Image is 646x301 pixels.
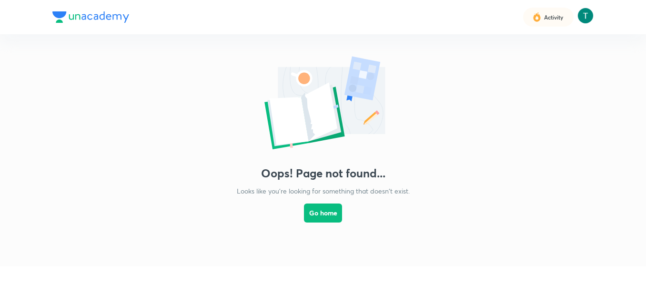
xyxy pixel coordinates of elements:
[261,166,385,180] h3: Oops! Page not found...
[52,11,129,23] img: Company Logo
[304,196,342,247] a: Go home
[533,11,541,23] img: activity
[228,53,418,155] img: error
[304,204,342,223] button: Go home
[577,8,594,24] img: Tajvendra Singh
[237,186,410,196] p: Looks like you're looking for something that doesn't exist.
